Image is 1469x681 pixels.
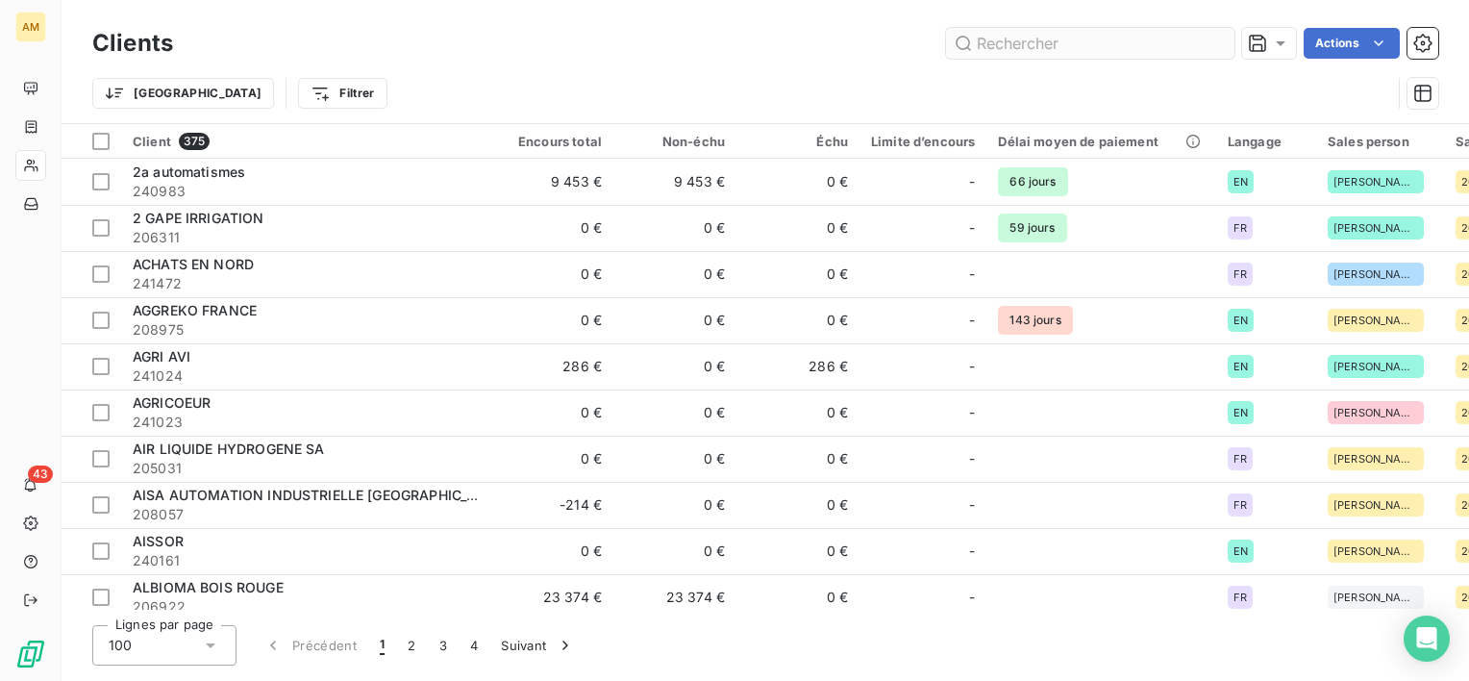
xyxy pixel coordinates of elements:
span: - [969,218,975,238]
span: [PERSON_NAME] [1333,222,1418,234]
td: 0 € [736,251,859,297]
span: - [969,357,975,376]
button: 1 [368,625,396,666]
span: [PERSON_NAME] [1333,361,1418,372]
span: AIR LIQUIDE HYDROGENE SA [133,441,325,457]
td: 0 € [613,251,736,297]
span: EN [1233,315,1248,326]
td: 0 € [613,482,736,528]
td: 23 374 € [490,574,613,620]
td: 0 € [490,528,613,574]
span: - [969,588,975,607]
span: [PERSON_NAME] [1333,453,1418,465]
span: - [969,403,975,422]
span: [PERSON_NAME] [1333,176,1418,188]
span: 206922 [133,597,479,617]
span: 2a automatismes [133,164,245,180]
div: Délai moyen de paiement [998,134,1204,149]
span: 143 jours [998,306,1072,335]
button: 2 [396,625,427,666]
span: [PERSON_NAME] [1333,592,1418,603]
span: 100 [109,636,132,655]
td: 0 € [490,205,613,251]
h3: Clients [92,26,173,61]
td: 0 € [736,436,859,482]
td: 0 € [613,205,736,251]
button: Actions [1304,28,1400,59]
span: Client [133,134,171,149]
span: 240161 [133,551,479,570]
td: 0 € [613,528,736,574]
td: 0 € [613,297,736,343]
img: Logo LeanPay [15,639,46,669]
td: 9 453 € [490,159,613,205]
span: 241024 [133,366,479,386]
span: AGRI AVI [133,348,190,365]
span: 241472 [133,274,479,293]
span: - [969,172,975,191]
span: FR [1233,499,1247,511]
td: 23 374 € [613,574,736,620]
span: 43 [28,466,53,483]
span: EN [1233,176,1248,188]
div: AM [15,12,46,42]
span: [PERSON_NAME] [1333,268,1418,280]
td: 0 € [490,297,613,343]
span: 206311 [133,228,479,247]
span: - [969,449,975,468]
span: 241023 [133,413,479,432]
button: Filtrer [298,78,386,109]
span: EN [1233,545,1248,557]
span: 1 [380,636,385,655]
button: Précédent [252,625,368,666]
td: 9 453 € [613,159,736,205]
span: AGGREKO FRANCE [133,302,257,318]
span: 205031 [133,459,479,478]
span: ACHATS EN NORD [133,256,254,272]
td: -214 € [490,482,613,528]
span: AGRICOEUR [133,394,211,411]
td: 286 € [736,343,859,390]
div: Sales person [1328,134,1432,149]
td: 0 € [736,390,859,436]
div: Limite d’encours [871,134,975,149]
span: - [969,311,975,330]
button: 3 [428,625,459,666]
td: 0 € [490,390,613,436]
span: 208057 [133,505,479,524]
span: 240983 [133,182,479,201]
span: - [969,495,975,515]
span: - [969,265,975,284]
span: EN [1233,361,1248,372]
button: [GEOGRAPHIC_DATA] [92,78,274,109]
button: Suivant [489,625,586,666]
td: 0 € [490,436,613,482]
span: FR [1233,268,1247,280]
span: EN [1233,407,1248,418]
span: 66 jours [998,167,1067,196]
button: 4 [459,625,489,666]
span: [PERSON_NAME] [1333,407,1418,418]
div: Échu [748,134,848,149]
td: 0 € [490,251,613,297]
span: [PERSON_NAME] [1333,315,1418,326]
td: 0 € [613,390,736,436]
span: 59 jours [998,214,1066,242]
span: [PERSON_NAME] [1333,545,1418,557]
td: 0 € [613,343,736,390]
div: Non-échu [625,134,725,149]
span: FR [1233,453,1247,465]
span: FR [1233,592,1247,603]
td: 0 € [613,436,736,482]
span: AISA AUTOMATION INDUSTRIELLE [GEOGRAPHIC_DATA] [133,487,507,503]
span: AISSOR [133,533,184,549]
div: Encours total [502,134,602,149]
span: ALBIOMA BOIS ROUGE [133,579,284,595]
span: - [969,542,975,561]
td: 0 € [736,205,859,251]
td: 0 € [736,574,859,620]
span: 208975 [133,320,479,340]
td: 0 € [736,297,859,343]
span: 375 [179,133,210,150]
td: 0 € [736,482,859,528]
